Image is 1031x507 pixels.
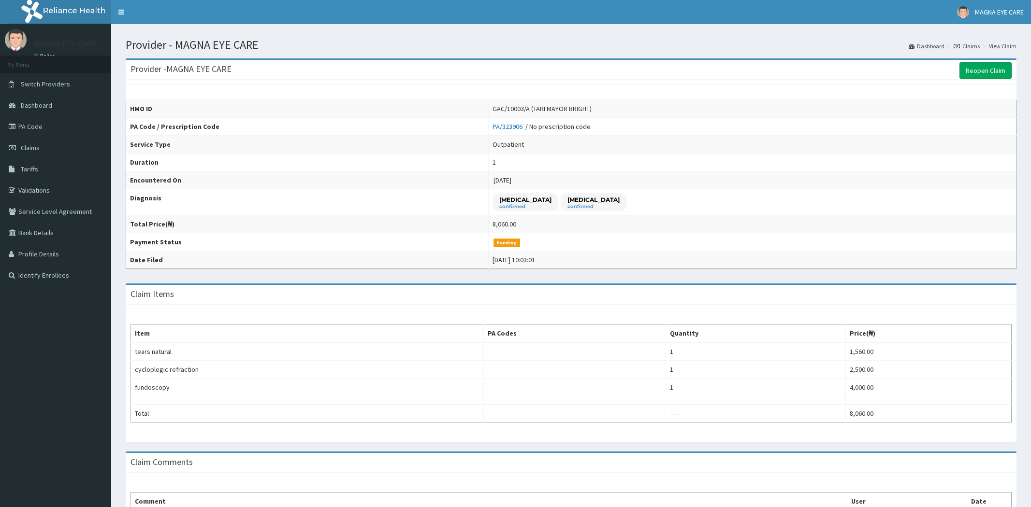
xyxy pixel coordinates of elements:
[126,251,489,269] th: Date Filed
[34,39,96,48] p: MAGNA EYE CARE
[126,171,489,189] th: Encountered On
[21,80,70,88] span: Switch Providers
[493,122,591,131] div: / No prescription code
[483,324,666,343] th: PA Codes
[493,122,525,131] a: PA/323906
[131,405,484,422] td: Total
[493,157,496,167] div: 1
[909,42,944,50] a: Dashboard
[989,42,1016,50] a: View Claim
[494,239,520,247] span: Pending
[131,65,232,73] h3: Provider - MAGNA EYE CARE
[131,379,484,396] td: fundoscopy
[21,101,52,110] span: Dashboard
[499,204,552,209] small: confirmed
[131,324,484,343] th: Item
[126,233,489,251] th: Payment Status
[666,324,845,343] th: Quantity
[666,361,845,379] td: 1
[666,405,845,422] td: ------
[567,196,620,204] p: [MEDICAL_DATA]
[126,118,489,136] th: PA Code / Prescription Code
[846,405,1012,422] td: 8,060.00
[126,154,489,171] th: Duration
[499,196,552,204] p: [MEDICAL_DATA]
[131,342,484,361] td: tears natural
[131,361,484,379] td: cycloplegic refraction
[975,8,1024,16] span: MAGNA EYE CARE
[34,53,57,59] a: Online
[666,379,845,396] td: 1
[126,189,489,215] th: Diagnosis
[131,290,174,298] h3: Claim Items
[954,42,980,50] a: Claims
[131,458,193,466] h3: Claim Comments
[21,143,40,152] span: Claims
[959,62,1012,79] a: Reopen Claim
[126,100,489,118] th: HMO ID
[493,219,516,229] div: 8,060.00
[126,39,1016,51] h1: Provider - MAGNA EYE CARE
[5,29,27,51] img: User Image
[493,255,535,265] div: [DATE] 10:03:01
[846,342,1012,361] td: 1,560.00
[666,342,845,361] td: 1
[21,165,38,173] span: Tariffs
[846,379,1012,396] td: 4,000.00
[493,140,524,149] div: Outpatient
[846,324,1012,343] th: Price(₦)
[846,361,1012,379] td: 2,500.00
[957,6,969,18] img: User Image
[567,204,620,209] small: confirmed
[494,176,511,184] span: [DATE]
[493,104,592,113] div: GAC/10003/A (TARI MAYOR BRIGHT)
[126,215,489,233] th: Total Price(₦)
[126,136,489,154] th: Service Type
